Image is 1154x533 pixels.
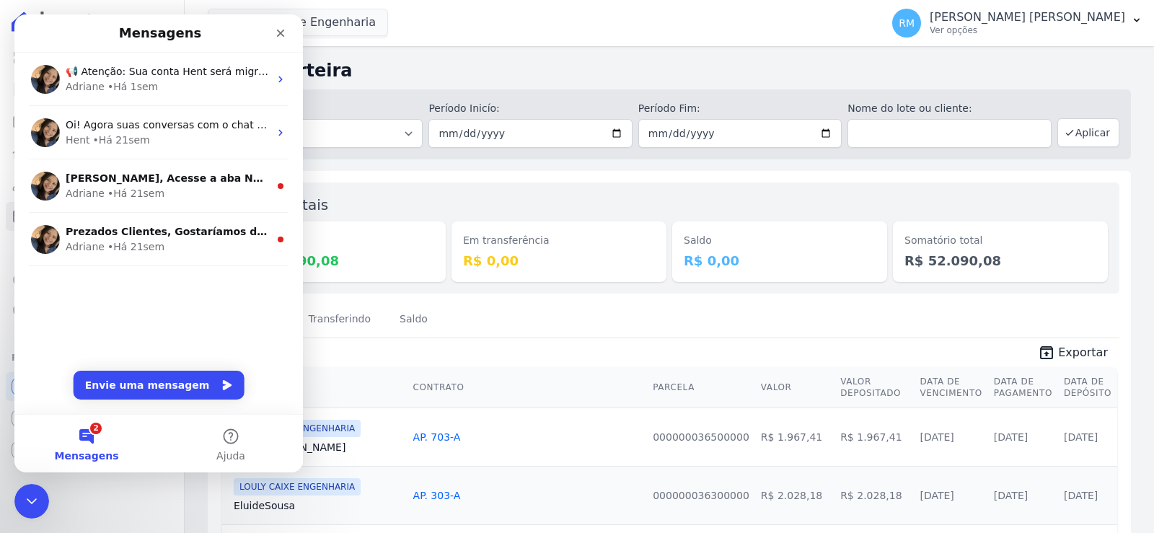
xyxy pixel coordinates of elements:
[93,65,144,80] div: • Há 1sem
[1064,431,1098,443] a: [DATE]
[684,251,876,270] dd: R$ 0,00
[408,367,648,408] th: Contrato
[6,372,178,401] a: Recebíveis
[6,234,178,263] a: Transferências
[234,498,402,513] a: EluideSousa
[755,367,834,408] th: Valor
[6,43,178,72] a: Visão Geral
[6,138,178,167] a: Lotes
[6,170,178,199] a: Clientes
[914,367,987,408] th: Data de Vencimento
[51,225,90,240] div: Adriane
[6,297,178,326] a: Negativação
[413,490,461,501] a: AP. 303-A
[242,233,434,248] dt: Depositado
[51,118,76,133] div: Hent
[428,101,632,116] label: Período Inicío:
[234,478,361,495] span: LOULY CAIXE ENGENHARIA
[904,251,1096,270] dd: R$ 52.090,08
[12,349,172,366] div: Plataformas
[1064,490,1098,501] a: [DATE]
[6,202,178,231] a: Minha Carteira
[79,118,136,133] div: • Há 21sem
[93,225,150,240] div: • Há 21sem
[202,436,231,446] span: Ajuda
[6,107,178,136] a: Parcelas
[920,431,953,443] a: [DATE]
[1057,118,1119,147] button: Aplicar
[988,367,1058,408] th: Data de Pagamento
[1058,344,1108,361] span: Exportar
[397,301,431,339] a: Saldo
[51,65,90,80] div: Adriane
[17,50,45,79] img: Profile image for Adriane
[306,301,374,339] a: Transferindo
[51,105,395,116] span: Oi! Agora suas conversas com o chat ficam aqui. Clique para falar...
[222,367,408,408] th: Cliente
[6,75,178,104] a: Contratos
[17,157,45,186] img: Profile image for Adriane
[994,490,1028,501] a: [DATE]
[899,18,915,28] span: RM
[994,431,1028,443] a: [DATE]
[413,431,461,443] a: AP. 703-A
[242,251,434,270] dd: R$ 52.090,08
[847,101,1051,116] label: Nome do lote ou cliente:
[93,172,150,187] div: • Há 21sem
[653,490,749,501] a: 000000036300000
[144,400,288,458] button: Ajuda
[234,440,402,454] a: Ednei[PERSON_NAME]
[834,367,914,408] th: Valor Depositado
[647,367,755,408] th: Parcela
[755,408,834,466] td: R$ 1.967,41
[463,233,655,248] dt: Em transferência
[1058,367,1117,408] th: Data de Depósito
[920,490,953,501] a: [DATE]
[904,233,1096,248] dt: Somatório total
[834,466,914,524] td: R$ 2.028,18
[653,431,749,443] a: 000000036500000
[463,251,655,270] dd: R$ 0,00
[930,25,1125,36] p: Ver opções
[51,172,90,187] div: Adriane
[208,58,1131,84] h2: Minha Carteira
[6,265,178,294] a: Crédito
[684,233,876,248] dt: Saldo
[59,356,230,385] button: Envie uma mensagem
[17,104,45,133] img: Profile image for Adriane
[14,484,49,519] iframe: Intercom live chat
[51,158,973,169] span: [PERSON_NAME], Acesse a aba Noticias e fique por dentro das novidades Hent. Acabamos de postar um...
[881,3,1154,43] button: RM [PERSON_NAME] [PERSON_NAME] Ver opções
[1026,344,1119,364] a: unarchive Exportar
[930,10,1125,25] p: [PERSON_NAME] [PERSON_NAME]
[40,436,105,446] span: Mensagens
[755,466,834,524] td: R$ 2.028,18
[638,101,842,116] label: Período Fim:
[834,408,914,466] td: R$ 1.967,41
[17,211,45,239] img: Profile image for Adriane
[14,14,303,472] iframe: Intercom live chat
[208,9,388,36] button: Louly Caixe Engenharia
[6,404,178,433] a: Conta Hent
[1038,344,1055,361] i: unarchive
